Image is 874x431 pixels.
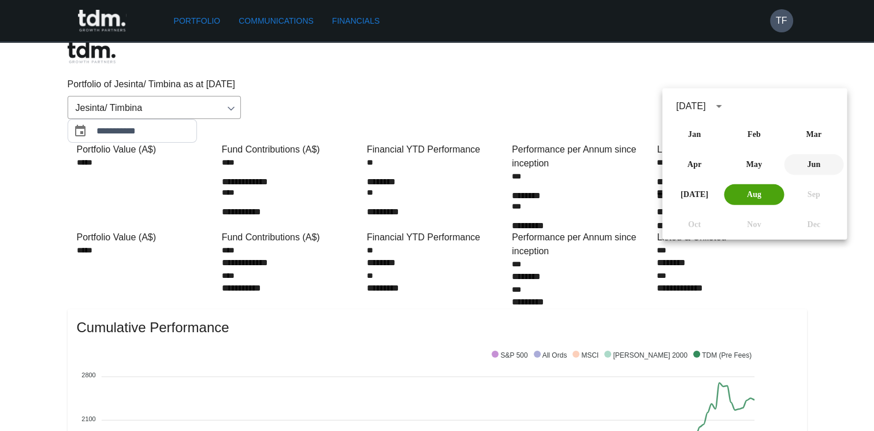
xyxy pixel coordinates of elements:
span: TDM (Pre Fees) [693,351,752,359]
div: Fund Contributions (A$) [222,231,362,244]
button: Mar [784,124,843,145]
div: Fund Contributions (A$) [222,143,362,157]
button: calendar view is open, switch to year view [709,96,729,116]
div: Portfolio Value (A$) [77,143,217,157]
div: Jesinta/ Timbina [68,96,241,119]
button: Feb [724,124,784,145]
div: Performance per Annum since inception [512,143,652,170]
div: Financial YTD Performance [367,231,507,244]
a: Portfolio [169,10,225,32]
button: Choose date, selected date is Aug 31, 2025 [69,120,92,143]
div: Portfolio Value (A$) [77,231,217,244]
span: S&P 500 [492,351,527,359]
span: All Ords [534,351,567,359]
div: Listed & Unlisted [657,143,797,157]
span: MSCI [572,351,598,359]
tspan: 2100 [81,415,95,422]
button: Apr [664,154,724,175]
button: Jan [664,124,724,145]
button: [DATE] [664,184,724,205]
p: Portfolio of Jesinta/ Timbina as at [DATE] [68,77,807,91]
div: Financial YTD Performance [367,143,507,157]
button: Aug [724,184,784,205]
div: Listed & Unlisted [657,231,797,244]
h6: TF [776,14,787,28]
a: Financials [328,10,384,32]
button: Jun [784,154,843,175]
button: May [724,154,784,175]
tspan: 2800 [81,371,95,378]
span: [PERSON_NAME] 2000 [604,351,687,359]
span: Cumulative Performance [77,318,798,337]
a: Communications [234,10,318,32]
button: TF [770,9,793,32]
div: [DATE] [676,99,705,113]
div: Performance per Annum since inception [512,231,652,258]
